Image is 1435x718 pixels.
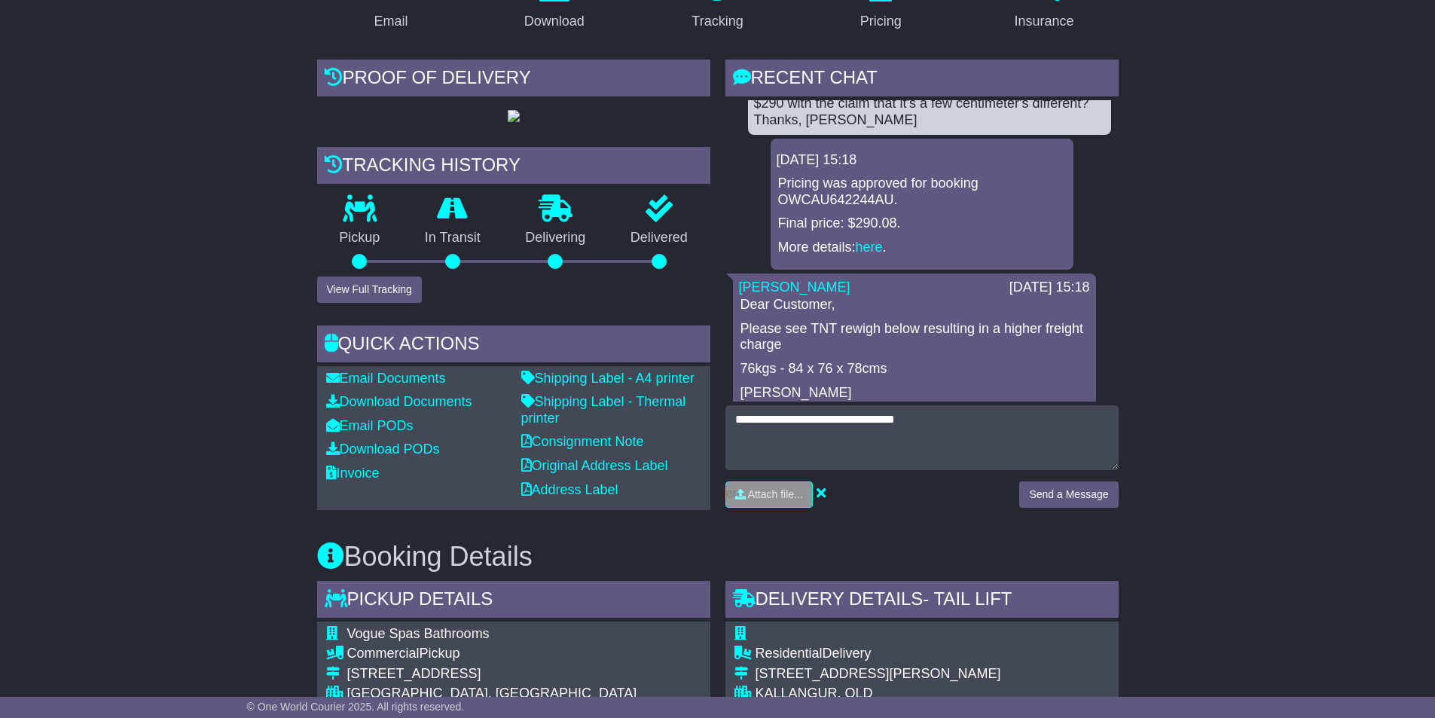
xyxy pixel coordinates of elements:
div: [GEOGRAPHIC_DATA], [GEOGRAPHIC_DATA] [347,686,637,702]
span: - Tail Lift [923,588,1012,609]
a: Consignment Note [521,434,644,449]
p: In Transit [402,230,503,246]
a: Original Address Label [521,458,668,473]
a: Email Documents [326,371,446,386]
p: Delivering [503,230,609,246]
a: here [856,240,883,255]
a: Shipping Label - Thermal printer [521,394,686,426]
p: Dear Customer, [740,297,1088,313]
div: Pricing [860,11,902,32]
p: 76kgs - 84 x 76 x 78cms [740,361,1088,377]
div: Download [524,11,585,32]
div: [DATE] 15:18 [1009,280,1090,296]
div: Pickup Details [317,581,710,622]
div: Delivery [756,646,1001,662]
span: Commercial [347,646,420,661]
div: [STREET_ADDRESS] [347,666,637,683]
div: Tracking [692,11,743,32]
div: [STREET_ADDRESS][PERSON_NAME] [756,666,1001,683]
p: Please see TNT rewigh below resulting in a higher freight charge [740,321,1088,353]
div: RECENT CHAT [725,60,1119,100]
div: Tracking history [317,147,710,188]
a: Shipping Label - A4 printer [521,371,695,386]
button: Send a Message [1019,481,1118,508]
div: Pickup [347,646,637,662]
div: Proof of Delivery [317,60,710,100]
a: Email PODs [326,418,414,433]
a: Invoice [326,466,380,481]
a: Download PODs [326,441,440,457]
div: Email [374,11,408,32]
a: Download Documents [326,394,472,409]
a: Address Label [521,482,618,497]
span: Vogue Spas Bathrooms [347,626,490,641]
div: Delivery Details [725,581,1119,622]
div: Insurance [1015,11,1074,32]
div: KALLANGUR, QLD [756,686,1001,702]
div: Quick Actions [317,325,710,366]
a: [PERSON_NAME] [739,280,850,295]
div: [DATE] 15:18 [777,152,1067,169]
span: Residential [756,646,823,661]
p: More details: . [778,240,1066,256]
span: © One World Courier 2025. All rights reserved. [247,701,465,713]
p: Delivered [608,230,710,246]
button: View Full Tracking [317,277,422,303]
h3: Booking Details [317,542,1119,572]
p: Pricing was approved for booking OWCAU642244AU. [778,176,1066,208]
p: [PERSON_NAME] [740,385,1088,402]
img: GetPodImage [508,110,520,122]
p: Pickup [317,230,403,246]
p: Final price: $290.08. [778,215,1066,232]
